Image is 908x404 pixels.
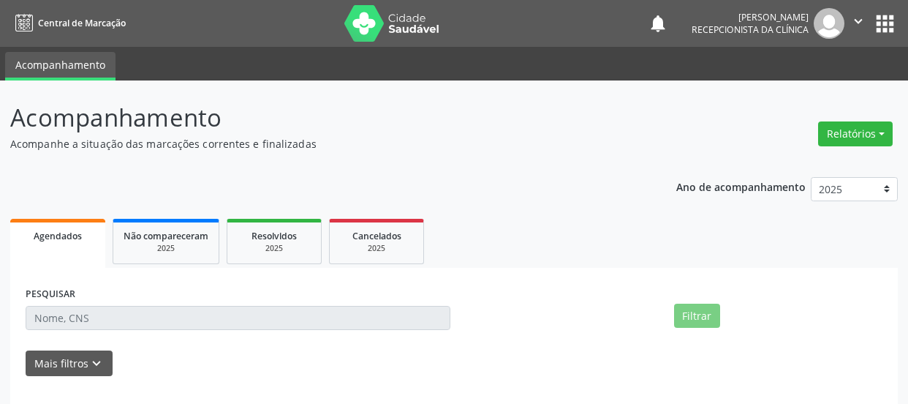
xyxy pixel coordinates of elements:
i: keyboard_arrow_down [88,356,105,372]
img: img [814,8,844,39]
span: Cancelados [352,230,401,242]
p: Ano de acompanhamento [676,177,806,195]
button: notifications [648,13,668,34]
span: Resolvidos [251,230,297,242]
div: 2025 [238,243,311,254]
div: [PERSON_NAME] [692,11,809,23]
span: Agendados [34,230,82,242]
div: 2025 [340,243,413,254]
a: Acompanhamento [5,52,116,81]
div: 2025 [124,243,208,254]
p: Acompanhe a situação das marcações correntes e finalizadas [10,136,632,151]
label: PESQUISAR [26,283,75,306]
button: Relatórios [818,121,893,146]
span: Recepcionista da clínica [692,23,809,36]
input: Nome, CNS [26,306,450,331]
button:  [844,8,872,39]
i:  [850,13,866,29]
p: Acompanhamento [10,100,632,136]
span: Central de Marcação [38,17,126,29]
button: Filtrar [674,304,720,329]
a: Central de Marcação [10,11,126,35]
button: Mais filtroskeyboard_arrow_down [26,351,113,376]
button: apps [872,11,898,37]
span: Não compareceram [124,230,208,242]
